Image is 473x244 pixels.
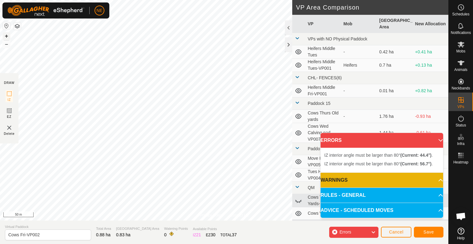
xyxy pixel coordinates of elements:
td: +0.82 ha [413,84,448,97]
button: Reset Map [3,22,10,30]
td: 1.44 ha [377,123,413,143]
div: EZ [206,232,216,238]
td: 1.76 ha [377,110,413,123]
span: Infra [457,142,464,146]
td: Cows Thurs Old yards [305,110,341,123]
p-accordion-header: RULES - GENERAL [321,188,443,203]
span: NE [96,7,102,14]
span: 0.83 ha [116,232,131,237]
td: 0.42 ha [377,45,413,59]
td: 0.01 ha [377,84,413,97]
span: VPs [457,105,464,109]
span: IZ [8,97,11,102]
button: – [3,40,10,48]
span: Delete [4,131,15,136]
span: Errors [339,230,351,234]
a: Privacy Policy [200,213,223,218]
p-accordion-header: ERRORS [321,133,443,148]
th: VP [305,15,341,33]
td: Cows Wed Calving pad-VP007 [305,123,341,143]
button: Map Layers [14,23,21,30]
div: Heifers [343,62,374,68]
p-accordion-header: WARNINGS [321,173,443,188]
div: - [343,113,374,120]
span: Paddock 22 [308,146,330,151]
td: Tues Heifers-VP004 [305,168,341,182]
button: Save [414,227,443,238]
td: 0.7 ha [377,59,413,72]
span: Virtual Paddock [5,224,91,230]
span: 30 [211,232,216,237]
span: Status [455,123,466,127]
span: Mobs [456,49,465,53]
td: -0.93 ha [413,110,448,123]
span: ERRORS [321,137,342,144]
span: Available Points [193,226,236,232]
td: Heifers Middle Fri-VP001 [305,84,341,97]
td: Move Heifers-VP005 [305,155,341,168]
td: Heifers Middle Tues-VP001 [305,59,341,72]
span: Help [457,236,465,240]
img: Gallagher Logo [7,5,84,16]
td: -0.61 ha [413,123,448,143]
th: [GEOGRAPHIC_DATA] Area [377,15,413,33]
td: Cows Tues Yards-VP003 [305,194,341,207]
span: VPs with NO Physical Paddock [308,36,367,41]
div: - [343,130,374,136]
span: RULES - GENERAL [321,192,366,199]
td: Heifers Middle Tues [305,45,341,59]
div: Open chat [452,207,470,225]
span: CHL- FENCES(6) [308,75,342,80]
th: New Allocation [413,15,448,33]
div: DRAW [4,81,14,85]
button: Cancel [381,227,411,238]
span: 21 [196,232,201,237]
span: Watering Points [164,226,188,231]
span: IZ interior angle must be larger than 80° . [324,161,433,166]
p-accordion-header: ADVICE - SCHEDULED MOVES [321,203,443,218]
span: Paddock 15 [308,101,330,106]
div: - [343,88,374,94]
span: Heatmap [453,160,468,164]
span: Notifications [451,31,471,35]
td: +0.41 ha [413,45,448,59]
a: Help [449,225,473,242]
td: +0.13 ha [413,59,448,72]
img: VP [6,124,13,131]
th: Mob [341,15,377,33]
span: 0 [164,232,167,237]
div: - [343,49,374,55]
td: Cows Wed [305,207,341,220]
span: 37 [232,232,237,237]
span: [GEOGRAPHIC_DATA] Area [116,226,159,231]
div: IZ [193,232,201,238]
span: QM [308,185,315,190]
span: IZ interior angle must be larger than 80° . [324,153,433,158]
div: TOTAL [220,232,237,238]
span: WARNINGS [321,176,348,184]
span: Neckbands [451,86,470,90]
b: (Current: 44.4°) [400,153,431,158]
span: Save [423,230,434,234]
span: EZ [7,114,12,119]
b: (Current: 56.7°) [400,161,431,166]
span: ADVICE - SCHEDULED MOVES [321,207,393,214]
span: Total Area [96,226,111,231]
span: Schedules [452,12,469,16]
span: Animals [454,68,467,72]
p-accordion-content: ERRORS [321,148,443,172]
button: + [3,32,10,40]
span: 0.88 ha [96,232,111,237]
a: Contact Us [230,213,249,218]
h2: VP Area Comparison [296,4,448,11]
span: Cancel [389,230,403,234]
